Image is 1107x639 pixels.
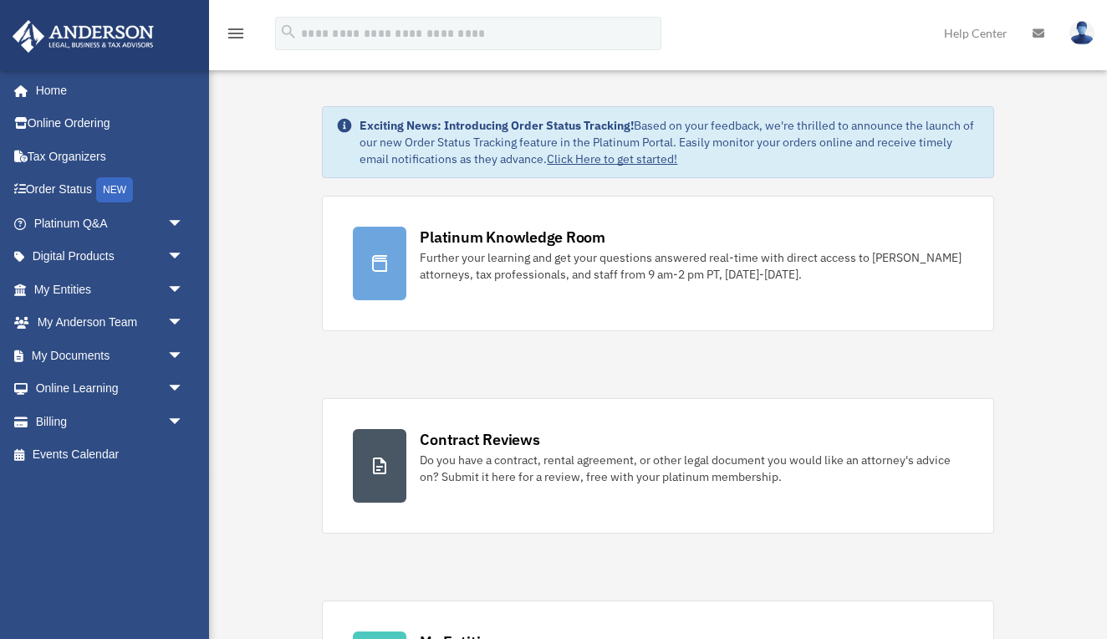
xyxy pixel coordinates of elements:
div: Contract Reviews [420,429,539,450]
a: My Documentsarrow_drop_down [12,339,209,372]
a: Order StatusNEW [12,173,209,207]
a: Platinum Knowledge Room Further your learning and get your questions answered real-time with dire... [322,196,993,331]
i: search [279,23,298,41]
span: arrow_drop_down [167,405,201,439]
div: NEW [96,177,133,202]
a: menu [226,29,246,43]
a: Contract Reviews Do you have a contract, rental agreement, or other legal document you would like... [322,398,993,534]
div: Platinum Knowledge Room [420,227,605,248]
span: arrow_drop_down [167,372,201,406]
i: menu [226,23,246,43]
span: arrow_drop_down [167,240,201,274]
strong: Exciting News: Introducing Order Status Tracking! [360,118,634,133]
a: Online Ordering [12,107,209,141]
div: Based on your feedback, we're thrilled to announce the launch of our new Order Status Tracking fe... [360,117,979,167]
a: Platinum Q&Aarrow_drop_down [12,207,209,240]
div: Do you have a contract, rental agreement, or other legal document you would like an attorney's ad... [420,452,962,485]
a: Home [12,74,201,107]
a: My Anderson Teamarrow_drop_down [12,306,209,340]
span: arrow_drop_down [167,207,201,241]
span: arrow_drop_down [167,273,201,307]
a: Online Learningarrow_drop_down [12,372,209,406]
a: Click Here to get started! [547,151,677,166]
a: Events Calendar [12,438,209,472]
span: arrow_drop_down [167,306,201,340]
a: Billingarrow_drop_down [12,405,209,438]
img: Anderson Advisors Platinum Portal [8,20,159,53]
span: arrow_drop_down [167,339,201,373]
a: Tax Organizers [12,140,209,173]
img: User Pic [1069,21,1094,45]
a: My Entitiesarrow_drop_down [12,273,209,306]
div: Further your learning and get your questions answered real-time with direct access to [PERSON_NAM... [420,249,962,283]
a: Digital Productsarrow_drop_down [12,240,209,273]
